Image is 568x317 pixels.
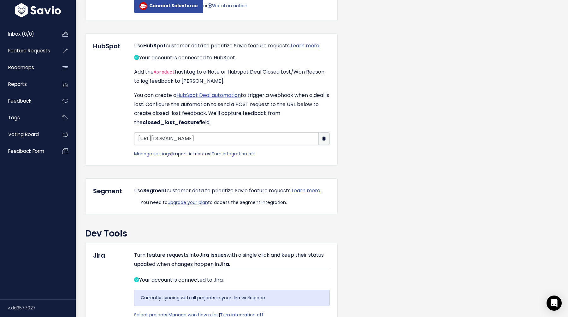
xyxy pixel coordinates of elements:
[149,3,198,9] b: Connect Salesforce
[2,127,52,142] a: Voting Board
[143,119,199,126] strong: closed_lost_feature
[2,144,52,158] a: Feedback form
[208,3,247,9] a: Watch in action
[14,3,62,17] img: logo-white.9d6f32f41409.svg
[134,186,330,195] p: Use customer data to prioritize Savio feature requests. .
[85,227,559,240] h3: Dev Tools
[547,296,562,311] div: Open Intercom Messenger
[134,151,171,157] a: Manage settings
[8,300,76,316] div: v.dd3577027
[2,94,52,108] a: Feedback
[8,131,39,138] span: Voting Board
[134,53,330,63] p: Your account is connected to HubSpot.
[199,251,227,259] span: Jira issues
[8,64,34,71] span: Roadmaps
[141,294,323,302] p: Currently syncing with all projects in your Jira workspace
[168,199,208,206] a: upgrade your plan
[134,91,330,127] p: You can create a to trigger a webhook when a deal is lost. Configure the automation to send a POS...
[8,47,50,54] span: Feature Requests
[154,70,175,75] code: #product
[134,68,330,86] p: Add the hashtag to a Note or Hubspot Deal Closed Lost/Won Reason to log feedback to [PERSON_NAME].
[2,44,52,58] a: Feature Requests
[2,60,52,75] a: Roadmaps
[143,42,166,49] span: HubSpot
[134,41,330,51] p: Use customer data to prioritize Savio feature requests. .
[134,251,330,269] p: Turn feature requests into with a single click and keep their status updated when changes happen ...
[2,27,52,41] a: Inbox (0/0)
[8,148,44,154] span: Feedback form
[211,151,255,157] a: Turn integration off
[291,42,319,49] a: Learn more
[93,186,125,196] h5: Segment
[2,77,52,92] a: Reports
[172,151,210,157] a: Import Attributes
[219,260,229,268] span: Jira
[134,150,330,158] p: | |
[139,2,147,10] img: salesforce-icon.deb8f6f1a988.png
[93,41,125,51] h5: HubSpot
[143,187,167,194] span: Segment
[8,81,27,87] span: Reports
[93,251,125,260] h5: Jira
[8,31,34,37] span: Inbox (0/0)
[2,111,52,125] a: Tags
[176,92,241,99] a: HubSpot Deal automation
[8,114,20,121] span: Tags
[292,187,320,194] a: Learn more
[8,98,31,104] span: Feedback
[134,276,330,285] p: Your account is connected to Jira.
[140,199,330,206] div: You need to to access the Segment Integration.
